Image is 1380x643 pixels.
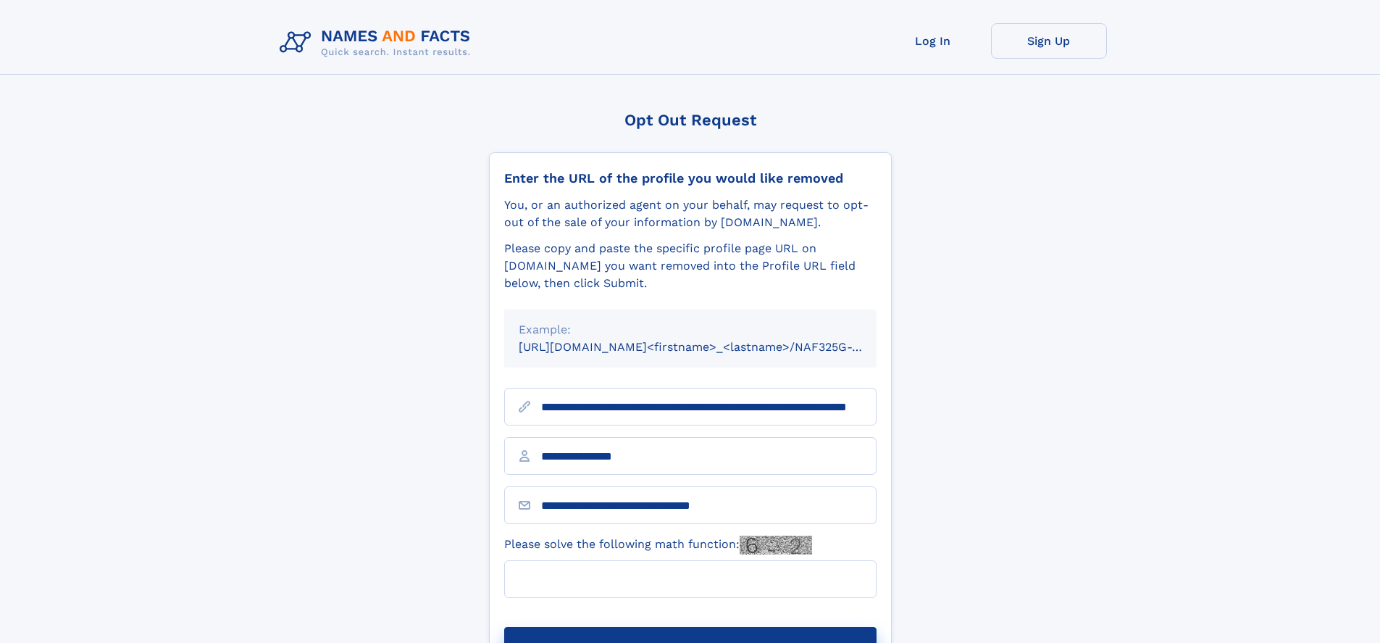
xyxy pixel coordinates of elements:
img: Logo Names and Facts [274,23,482,62]
div: Opt Out Request [489,111,892,129]
div: You, or an authorized agent on your behalf, may request to opt-out of the sale of your informatio... [504,196,877,231]
div: Please copy and paste the specific profile page URL on [DOMAIN_NAME] you want removed into the Pr... [504,240,877,292]
label: Please solve the following math function: [504,536,812,555]
div: Example: [519,321,862,339]
div: Enter the URL of the profile you would like removed [504,170,877,186]
small: [URL][DOMAIN_NAME]<firstname>_<lastname>/NAF325G-xxxxxxxx [519,340,904,354]
a: Sign Up [991,23,1107,59]
a: Log In [875,23,991,59]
